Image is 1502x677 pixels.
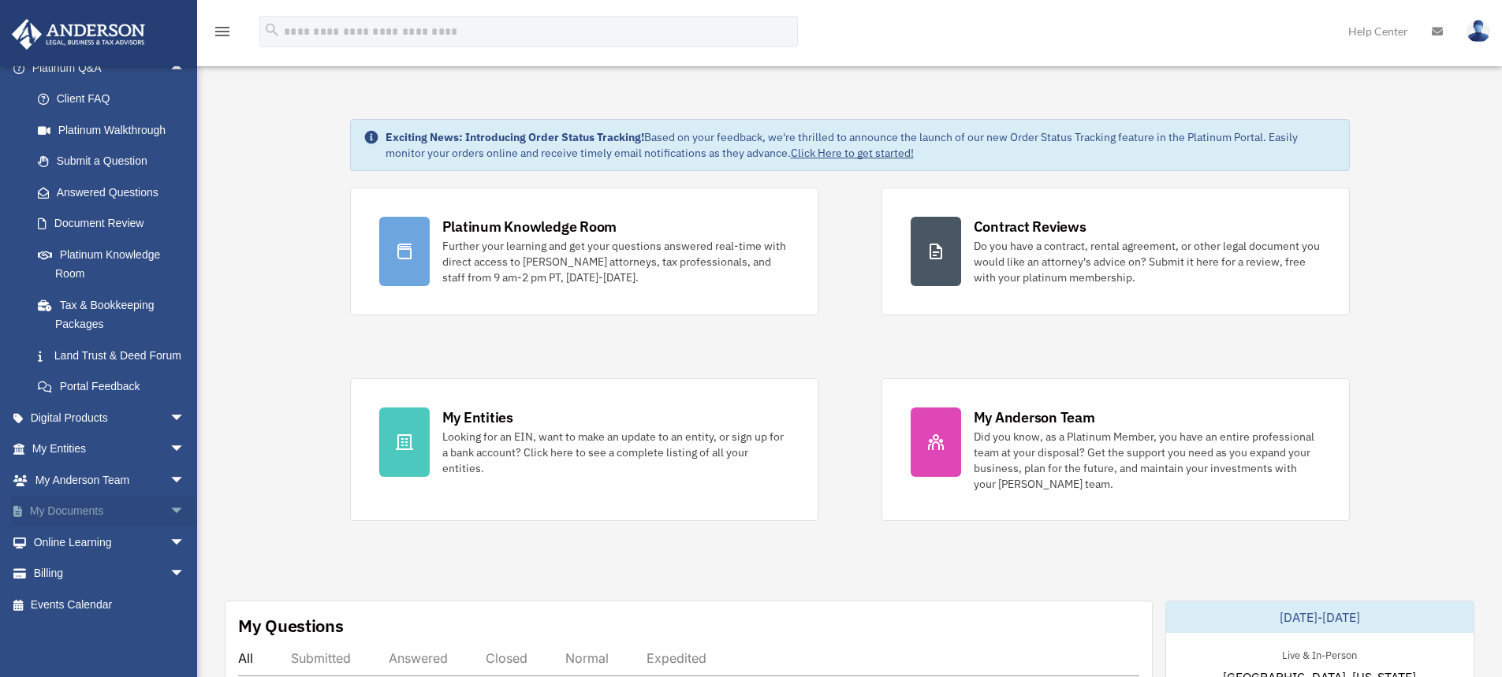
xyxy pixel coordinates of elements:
a: Submit a Question [22,146,209,177]
a: Tax & Bookkeeping Packages [22,289,209,340]
a: My Entities Looking for an EIN, want to make an update to an entity, or sign up for a bank accoun... [350,378,818,521]
a: Digital Productsarrow_drop_down [11,402,209,433]
div: Based on your feedback, we're thrilled to announce the launch of our new Order Status Tracking fe... [386,129,1336,161]
div: Closed [486,650,527,666]
div: All [238,650,253,666]
span: arrow_drop_down [170,464,201,497]
strong: Exciting News: Introducing Order Status Tracking! [386,130,644,144]
div: Platinum Knowledge Room [442,217,617,236]
div: Looking for an EIN, want to make an update to an entity, or sign up for a bank account? Click her... [442,429,789,476]
a: Platinum Walkthrough [22,114,209,146]
span: arrow_drop_up [170,52,201,84]
a: Land Trust & Deed Forum [22,340,209,371]
div: Submitted [291,650,351,666]
a: Click Here to get started! [791,146,914,160]
div: Did you know, as a Platinum Member, you have an entire professional team at your disposal? Get th... [974,429,1321,492]
a: Platinum Q&Aarrow_drop_up [11,52,209,84]
img: User Pic [1467,20,1490,43]
div: Normal [565,650,609,666]
a: My Anderson Team Did you know, as a Platinum Member, you have an entire professional team at your... [881,378,1350,521]
img: Anderson Advisors Platinum Portal [7,19,150,50]
a: Platinum Knowledge Room Further your learning and get your questions answered real-time with dire... [350,188,818,315]
div: Live & In-Person [1269,645,1370,662]
div: My Entities [442,407,513,427]
a: Contract Reviews Do you have a contract, rental agreement, or other legal document you would like... [881,188,1350,315]
a: menu [213,28,232,41]
a: Platinum Knowledge Room [22,239,209,289]
i: menu [213,22,232,41]
a: Portal Feedback [22,371,209,403]
a: Client FAQ [22,84,209,115]
a: Online Learningarrow_drop_down [11,526,209,558]
div: My Questions [238,614,344,638]
div: Contract Reviews [974,217,1086,236]
div: Do you have a contract, rental agreement, or other legal document you would like an attorney's ad... [974,238,1321,285]
a: Events Calendar [11,589,209,620]
span: arrow_drop_down [170,433,201,466]
span: arrow_drop_down [170,402,201,434]
div: My Anderson Team [974,407,1095,427]
span: arrow_drop_down [170,526,201,559]
div: Further your learning and get your questions answered real-time with direct access to [PERSON_NAM... [442,238,789,285]
div: Answered [389,650,448,666]
a: Answered Questions [22,177,209,208]
a: My Anderson Teamarrow_drop_down [11,464,209,496]
a: Document Review [22,208,209,240]
a: My Entitiesarrow_drop_down [11,433,209,465]
span: arrow_drop_down [170,558,201,590]
a: My Documentsarrow_drop_down [11,496,209,527]
i: search [263,21,281,39]
div: [DATE]-[DATE] [1166,601,1474,633]
div: Expedited [647,650,706,666]
span: arrow_drop_down [170,496,201,528]
a: Billingarrow_drop_down [11,558,209,590]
